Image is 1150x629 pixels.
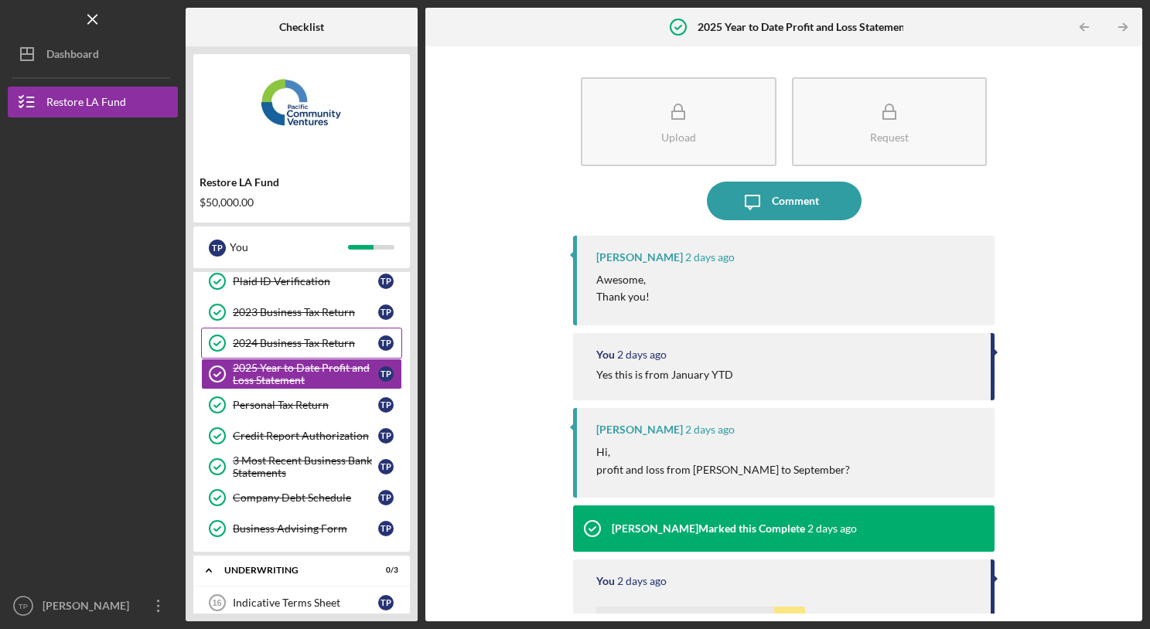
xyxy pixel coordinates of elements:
[233,337,378,349] div: 2024 Business Tax Return
[233,306,378,318] div: 2023 Business Tax Return
[581,77,776,166] button: Upload
[370,566,398,575] div: 0 / 3
[378,490,394,505] div: T P
[772,182,819,220] div: Comment
[201,451,402,482] a: 3 Most Recent Business Bank StatementsTP
[8,87,178,117] button: Restore LA Fund
[685,251,735,263] time: 2025-10-07 01:37
[233,454,378,479] div: 3 Most Recent Business Bank Statements
[378,595,394,610] div: T P
[698,21,909,33] b: 2025 Year to Date Profit and Loss Statement
[200,196,404,209] div: $50,000.00
[201,297,402,328] a: 2023 Business Tax ReturnTP
[378,459,394,474] div: T P
[201,266,402,297] a: Plaid ID VerificationTP
[8,39,178,70] button: Dashboard
[230,234,348,260] div: You
[378,521,394,536] div: T P
[596,348,615,361] div: You
[201,420,402,451] a: Credit Report AuthorizationTP
[596,369,733,381] div: Yes this is from January YTD
[378,274,394,289] div: T P
[378,397,394,413] div: T P
[209,240,226,257] div: T P
[46,87,126,121] div: Restore LA Fund
[279,21,324,33] b: Checklist
[661,131,696,143] div: Upload
[233,399,378,411] div: Personal Tax Return
[201,389,402,420] a: Personal Tax ReturnTP
[617,348,667,361] time: 2025-10-07 01:33
[201,513,402,544] a: Business Advising FormTP
[596,423,683,436] div: [PERSON_NAME]
[596,288,650,305] p: Thank you!
[378,428,394,444] div: T P
[685,423,735,436] time: 2025-10-07 01:30
[596,251,683,263] div: [PERSON_NAME]
[596,271,650,288] p: Awesome,
[193,62,410,155] img: Product logo
[233,491,378,504] div: Company Debt Schedule
[870,131,909,143] div: Request
[39,590,139,625] div: [PERSON_NAME]
[612,522,805,535] div: [PERSON_NAME] Marked this Complete
[233,362,378,386] div: 2025 Year to Date Profit and Loss Statement
[233,522,378,535] div: Business Advising Form
[596,461,850,478] p: profit and loss from [PERSON_NAME] to September?
[201,482,402,513] a: Company Debt ScheduleTP
[596,575,615,587] div: You
[378,366,394,382] div: T P
[233,430,378,442] div: Credit Report Authorization
[46,39,99,73] div: Dashboard
[224,566,360,575] div: Underwriting
[617,575,667,587] time: 2025-10-07 00:47
[212,598,221,607] tspan: 16
[807,522,857,535] time: 2025-10-07 01:07
[201,328,402,359] a: 2024 Business Tax ReturnTP
[792,77,987,166] button: Request
[378,335,394,351] div: T P
[233,597,378,609] div: Indicative Terms Sheet
[8,590,178,621] button: TP[PERSON_NAME]
[201,359,402,389] a: 2025 Year to Date Profit and Loss StatementTP
[596,444,850,461] p: Hi,
[233,275,378,287] div: Plaid ID Verification
[201,587,402,618] a: 16Indicative Terms SheetTP
[378,304,394,320] div: T P
[200,176,404,189] div: Restore LA Fund
[19,602,28,610] text: TP
[707,182,862,220] button: Comment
